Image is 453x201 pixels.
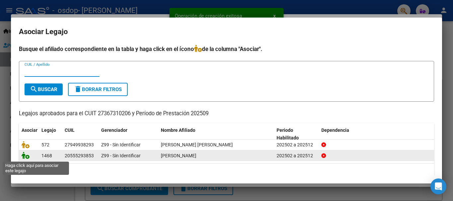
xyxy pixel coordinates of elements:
span: Z99 - Sin Identificar [101,142,141,147]
span: Nombre Afiliado [161,127,195,133]
span: 1468 [41,153,52,158]
span: 572 [41,142,49,147]
span: Buscar [30,86,57,92]
span: ETCHEBARNE NINO [161,153,196,158]
span: Dependencia [321,127,349,133]
h4: Busque el afiliado correspondiente en la tabla y haga click en el ícono de la columna "Asociar". [19,45,434,53]
datatable-header-cell: CUIL [62,123,98,145]
div: 202502 a 202512 [277,152,316,160]
datatable-header-cell: Nombre Afiliado [158,123,274,145]
span: Gerenciador [101,127,127,133]
span: Borrar Filtros [74,86,122,92]
mat-icon: search [30,85,38,93]
p: Legajos aprobados para el CUIT 27367310206 y Período de Prestación 202509 [19,110,434,118]
datatable-header-cell: Periodo Habilitado [274,123,319,145]
span: Periodo Habilitado [277,127,299,140]
div: 2 registros [19,164,434,180]
span: CUIL [65,127,75,133]
div: Open Intercom Messenger [430,178,446,194]
datatable-header-cell: Gerenciador [98,123,158,145]
h2: Asociar Legajo [19,25,434,38]
datatable-header-cell: Legajo [39,123,62,145]
div: 202502 a 202512 [277,141,316,149]
datatable-header-cell: Dependencia [319,123,434,145]
span: ZAMBRANO VILLATORO LARA SOFIA [161,142,233,147]
div: 20555293853 [65,152,94,160]
mat-icon: delete [74,85,82,93]
span: Legajo [41,127,56,133]
span: Z99 - Sin Identificar [101,153,141,158]
button: Borrar Filtros [68,83,128,96]
button: Buscar [25,83,63,95]
datatable-header-cell: Asociar [19,123,39,145]
div: 27949938293 [65,141,94,149]
span: Asociar [22,127,37,133]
